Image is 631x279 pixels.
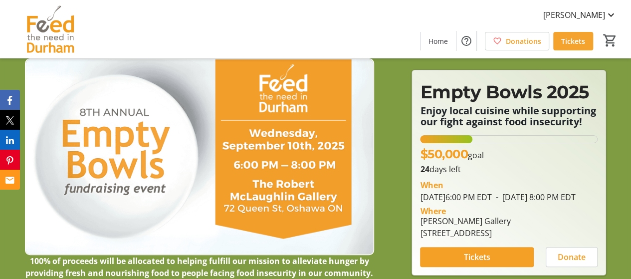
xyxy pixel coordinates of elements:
[421,32,456,50] a: Home
[491,192,502,203] span: -
[561,36,585,46] span: Tickets
[25,256,373,279] strong: 100% of proceeds will be allocated to helping fulfill our mission to alleviate hunger by providin...
[420,179,443,191] div: When
[420,81,589,103] span: Empty Bowls 2025
[420,227,510,239] div: [STREET_ADDRESS]
[456,31,476,51] button: Help
[420,135,598,143] div: 29.44872% of fundraising goal reached
[464,251,490,263] span: Tickets
[420,247,534,267] button: Tickets
[506,36,541,46] span: Donations
[546,247,598,267] button: Donate
[420,147,468,161] span: $50,000
[420,164,429,175] span: 24
[535,7,625,23] button: [PERSON_NAME]
[420,207,445,215] div: Where
[6,4,95,54] img: Feed the Need in Durham's Logo
[601,31,619,49] button: Cart
[420,192,491,203] span: [DATE] 6:00 PM EDT
[553,32,593,50] a: Tickets
[420,163,598,175] p: days left
[420,215,510,227] div: [PERSON_NAME] Gallery
[25,58,374,255] img: Campaign CTA Media Photo
[420,105,598,127] p: Enjoy local cuisine while supporting our fight against food insecurity!
[543,9,605,21] span: [PERSON_NAME]
[485,32,549,50] a: Donations
[491,192,575,203] span: [DATE] 8:00 PM EDT
[428,36,448,46] span: Home
[558,251,586,263] span: Donate
[420,145,484,163] p: goal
